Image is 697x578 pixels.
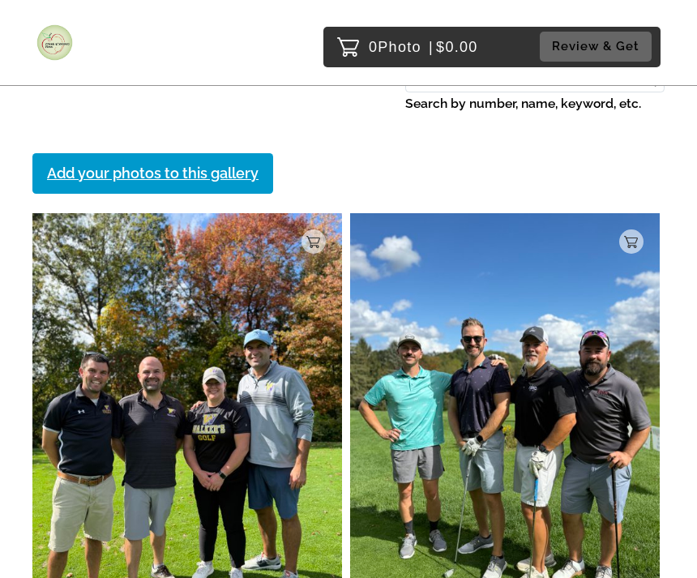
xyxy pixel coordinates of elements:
[429,39,434,55] span: |
[378,34,421,60] span: Photo
[540,32,652,62] button: Review & Get
[369,34,478,60] p: 0 $0.00
[405,92,665,115] label: Search by number, name, keyword, etc.
[32,153,273,194] a: Add your photos to this gallery
[36,24,73,61] img: Snapphound Logo
[540,32,656,62] a: Review & Get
